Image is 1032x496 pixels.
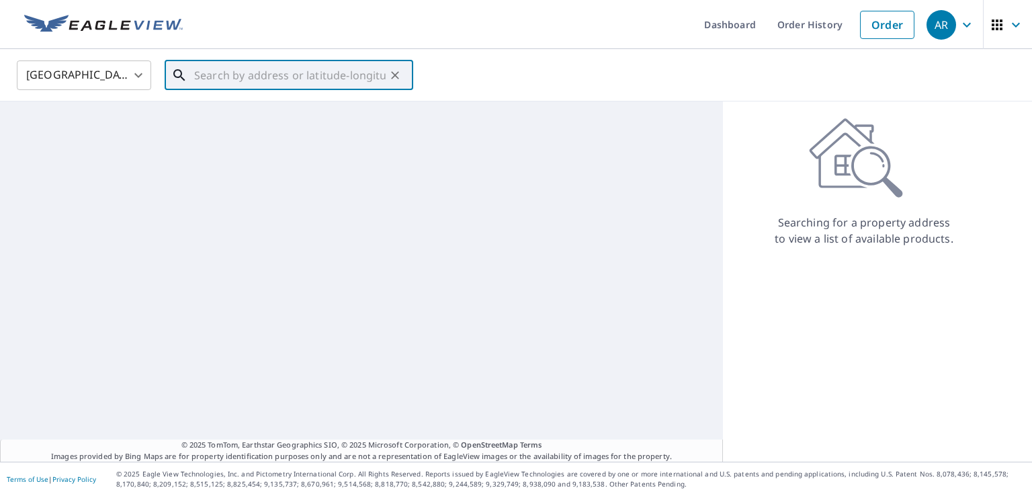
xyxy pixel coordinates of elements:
[52,474,96,484] a: Privacy Policy
[520,440,542,450] a: Terms
[386,66,404,85] button: Clear
[927,10,956,40] div: AR
[194,56,386,94] input: Search by address or latitude-longitude
[24,15,183,35] img: EV Logo
[7,474,48,484] a: Terms of Use
[860,11,914,39] a: Order
[17,56,151,94] div: [GEOGRAPHIC_DATA]
[461,440,517,450] a: OpenStreetMap
[7,475,96,483] p: |
[181,440,542,451] span: © 2025 TomTom, Earthstar Geographics SIO, © 2025 Microsoft Corporation, ©
[774,214,954,247] p: Searching for a property address to view a list of available products.
[116,469,1025,489] p: © 2025 Eagle View Technologies, Inc. and Pictometry International Corp. All Rights Reserved. Repo...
